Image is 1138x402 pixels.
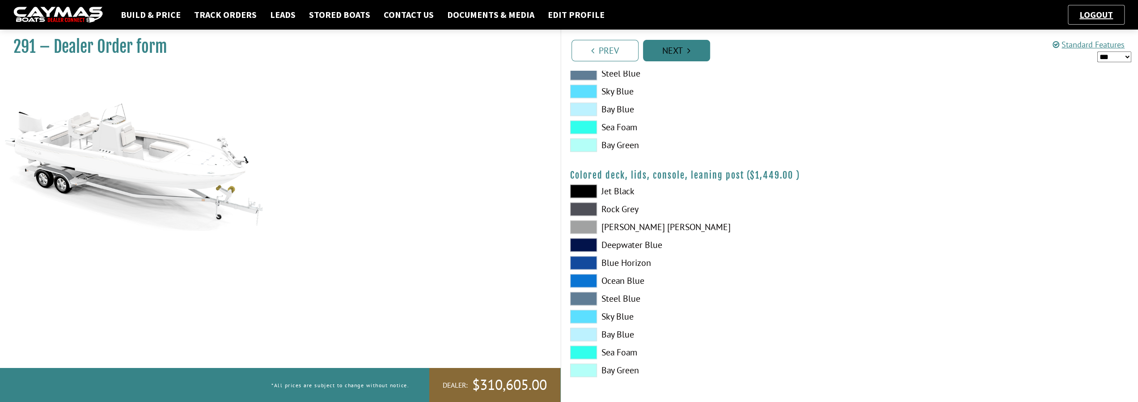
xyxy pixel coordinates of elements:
[13,37,538,57] h1: 291 – Dealer Order form
[570,220,841,234] label: [PERSON_NAME] [PERSON_NAME]
[643,40,710,61] a: Next
[190,9,261,21] a: Track Orders
[570,120,841,134] label: Sea Foam
[570,202,841,216] label: Rock Grey
[472,376,547,394] span: $310,605.00
[271,378,409,393] p: *All prices are subject to change without notice.
[266,9,300,21] a: Leads
[443,9,539,21] a: Documents & Media
[570,103,841,116] label: Bay Blue
[570,328,841,341] label: Bay Blue
[443,381,468,390] span: Dealer:
[1075,9,1117,20] a: Logout
[1053,39,1125,50] a: Standard Features
[429,368,560,402] a: Dealer:$310,605.00
[13,7,103,23] img: caymas-dealer-connect-2ed40d3bc7270c1d8d7ffb4b79bf05adc795679939227970def78ec6f6c03838.gif
[570,170,1130,181] h4: Colored deck, lids, console, leaning post ( )
[571,40,639,61] a: Prev
[570,292,841,305] label: Steel Blue
[570,184,841,198] label: Jet Black
[570,274,841,287] label: Ocean Blue
[570,85,841,98] label: Sky Blue
[750,170,793,181] span: $1,449.00
[543,9,609,21] a: Edit Profile
[116,9,185,21] a: Build & Price
[379,9,438,21] a: Contact Us
[570,138,841,152] label: Bay Green
[570,310,841,323] label: Sky Blue
[570,256,841,269] label: Blue Horizon
[305,9,375,21] a: Stored Boats
[570,238,841,252] label: Deepwater Blue
[570,364,841,377] label: Bay Green
[570,67,841,80] label: Steel Blue
[570,346,841,359] label: Sea Foam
